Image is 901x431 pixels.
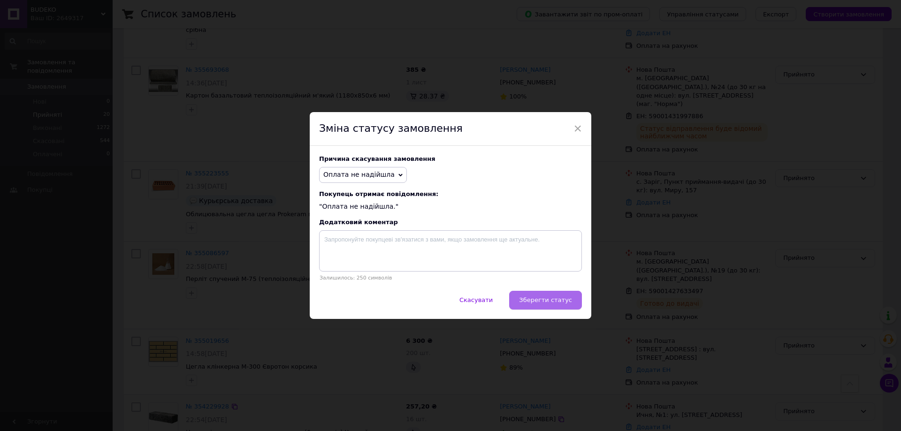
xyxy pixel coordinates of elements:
span: Покупець отримає повідомлення: [319,190,582,197]
div: Додатковий коментар [319,219,582,226]
button: Скасувати [450,291,503,310]
p: Залишилось: 250 символів [319,275,582,281]
button: Зберегти статус [509,291,582,310]
div: "Оплата не надійшла." [319,190,582,212]
span: × [573,121,582,136]
div: Зміна статусу замовлення [310,112,591,146]
span: Зберегти статус [519,296,572,303]
span: Скасувати [459,296,493,303]
div: Причина скасування замовлення [319,155,582,162]
span: Оплата не надійшла [323,171,395,178]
